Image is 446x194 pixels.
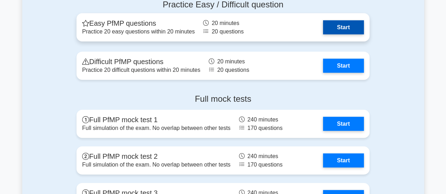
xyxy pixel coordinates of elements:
[323,154,364,168] a: Start
[77,94,369,104] h4: Full mock tests
[323,59,364,73] a: Start
[323,20,364,35] a: Start
[323,117,364,131] a: Start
